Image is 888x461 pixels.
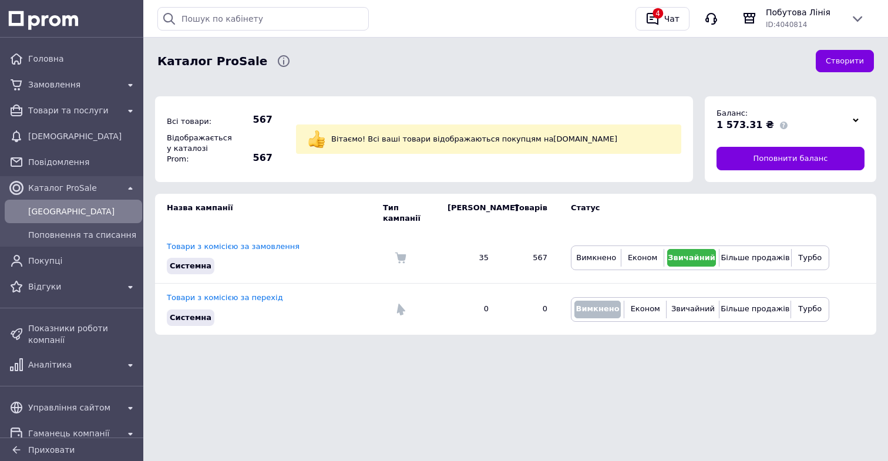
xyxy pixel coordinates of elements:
img: :+1: [308,130,325,148]
span: Баланс: [717,109,748,117]
button: Вимкнено [574,249,618,267]
span: Замовлення [28,79,119,90]
td: 0 [500,284,559,335]
button: Вимкнено [574,301,621,318]
a: Товари з комісією за замовлення [167,242,300,251]
div: Вітаємо! Всі ваші товари відображаються покупцям на [DOMAIN_NAME] [328,131,672,147]
div: Чат [662,10,682,28]
span: Побутова Лінія [766,6,841,18]
span: Вимкнено [576,304,619,313]
button: Економ [627,301,663,318]
span: Аналітика [28,359,119,371]
span: 567 [231,113,273,126]
div: Відображається у каталозі Prom: [164,130,228,168]
button: Створити [816,50,874,73]
button: 4Чат [635,7,689,31]
span: Повідомлення [28,156,137,168]
span: Економ [631,304,660,313]
span: ID: 4040814 [766,21,807,29]
span: Більше продажів [721,253,789,262]
span: Гаманець компанії [28,428,119,439]
span: Відгуки [28,281,119,292]
img: Комісія за замовлення [395,252,406,264]
button: Економ [624,249,660,267]
span: Приховати [28,445,75,455]
span: Звичайний [671,304,715,313]
span: [DEMOGRAPHIC_DATA] [28,130,137,142]
a: Товари з комісією за перехід [167,293,283,302]
td: 0 [436,284,500,335]
span: Поповнити баланс [754,153,828,164]
span: 1 573.31 ₴ [717,119,774,130]
button: Звичайний [667,249,717,267]
span: [GEOGRAPHIC_DATA] [28,206,137,217]
span: Системна [170,261,211,270]
span: Турбо [798,304,822,313]
div: Всі товари: [164,113,228,130]
span: Системна [170,313,211,322]
span: Поповнення та списання [28,229,137,241]
td: 35 [436,233,500,284]
span: Каталог ProSale [157,53,267,70]
span: Показники роботи компанії [28,322,137,346]
span: Економ [628,253,657,262]
input: Пошук по кабінету [157,7,369,31]
a: Поповнити баланс [717,147,865,170]
td: [PERSON_NAME] [436,194,500,233]
span: Більше продажів [721,304,789,313]
td: Товарів [500,194,559,233]
span: Покупці [28,255,137,267]
span: Вимкнено [576,253,616,262]
span: Управління сайтом [28,402,119,413]
span: Звичайний [668,253,715,262]
td: Тип кампанії [383,194,436,233]
td: Статус [559,194,829,233]
span: Товари та послуги [28,105,119,116]
td: Назва кампанії [155,194,383,233]
span: 567 [231,152,273,164]
button: Турбо [795,249,826,267]
span: Головна [28,53,137,65]
button: Звичайний [670,301,716,318]
button: Більше продажів [722,249,788,267]
button: Більше продажів [722,301,788,318]
img: Комісія за перехід [395,304,406,315]
span: Турбо [798,253,822,262]
span: Каталог ProSale [28,182,119,194]
td: 567 [500,233,559,284]
button: Турбо [794,301,826,318]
